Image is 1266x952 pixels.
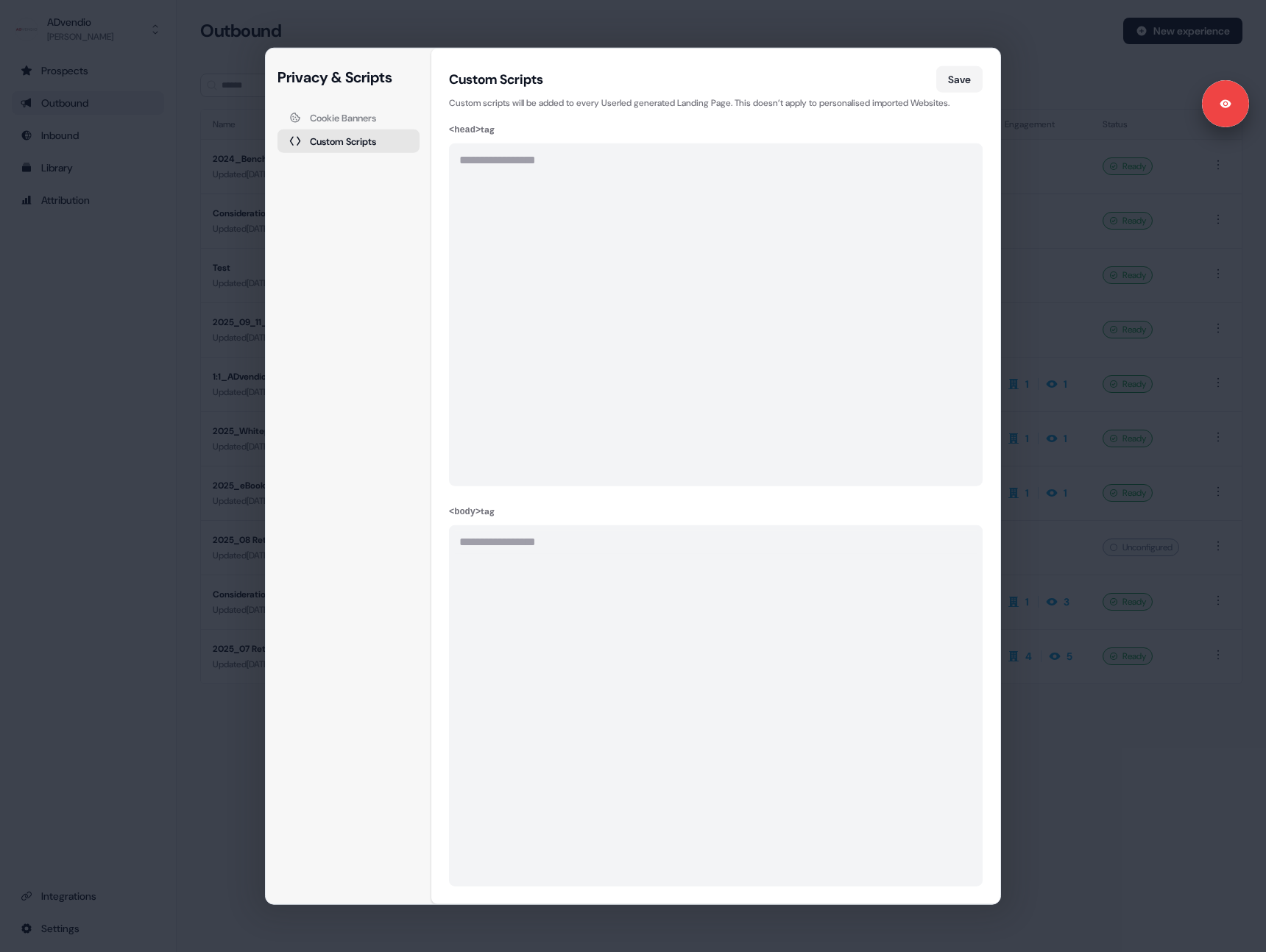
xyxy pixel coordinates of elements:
[449,125,481,135] code: <head>
[936,66,983,93] button: Save
[449,507,481,517] code: <body>
[449,504,983,519] div: tag
[449,96,983,110] span: Custom scripts will be added to every Userled generated Landing Page. This doesn’t apply to perso...
[277,66,420,88] h1: Privacy & Scripts
[310,136,376,146] div: Custom Scripts
[449,122,983,138] div: tag
[310,113,376,122] div: Cookie Banners
[449,71,543,88] div: Custom Scripts
[277,106,420,129] button: Cookie Banners
[277,129,420,153] button: Custom Scripts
